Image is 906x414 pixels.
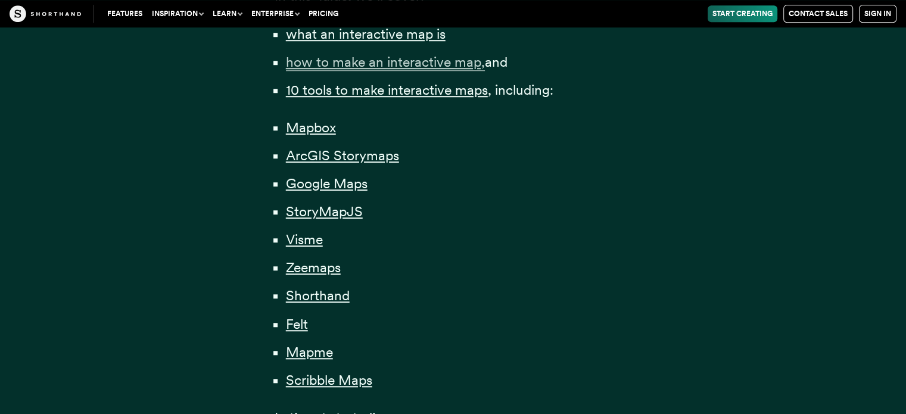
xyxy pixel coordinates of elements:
span: how to make an interactive map, [286,54,485,71]
span: and [485,54,508,70]
a: Pricing [304,5,343,22]
a: Mapbox [286,119,336,136]
a: Google Maps [286,175,368,192]
a: Visme [286,231,323,248]
button: Enterprise [247,5,304,22]
a: Felt [286,316,308,332]
span: , including: [488,82,553,98]
a: StoryMapJS [286,203,363,220]
a: ArcGIS Storymaps [286,147,399,164]
a: Scribble Maps [286,372,372,388]
a: Sign in [859,5,896,23]
a: Zeemaps [286,259,341,276]
a: 10 tools to make interactive maps [286,82,488,98]
a: Shorthand [286,287,350,304]
img: The Craft [10,5,81,22]
a: Mapme [286,344,333,360]
a: Start Creating [708,5,777,22]
a: how to make an interactive map, [286,54,485,70]
a: Features [102,5,147,22]
button: Inspiration [147,5,208,22]
a: Contact Sales [783,5,853,23]
a: what an interactive map is [286,26,446,42]
button: Learn [208,5,247,22]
